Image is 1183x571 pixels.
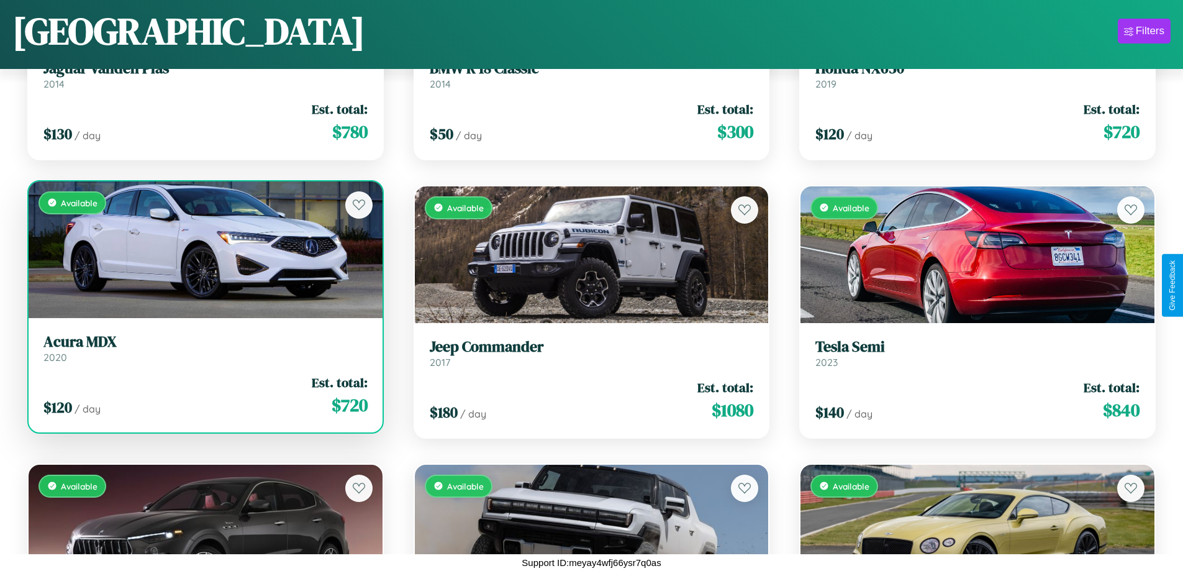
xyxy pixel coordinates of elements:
span: / day [456,129,482,142]
span: 2023 [815,356,838,368]
span: 2020 [43,351,67,363]
button: Filters [1118,19,1171,43]
span: Available [833,481,869,491]
span: Est. total: [1084,100,1140,118]
span: Available [833,203,869,213]
h3: Jaguar Vanden Plas [43,60,368,78]
span: / day [846,129,873,142]
span: 2014 [430,78,451,90]
span: Est. total: [697,100,753,118]
span: Est. total: [1084,378,1140,396]
span: Available [61,481,97,491]
a: Acura MDX2020 [43,333,368,363]
div: Give Feedback [1168,260,1177,311]
span: 2019 [815,78,836,90]
p: Support ID: meyay4wfj66ysr7q0as [522,554,661,571]
span: $ 120 [43,397,72,418]
h3: BMW R 18 Classic [430,60,754,78]
span: $ 840 [1103,398,1140,423]
span: $ 120 [815,124,844,144]
h3: Honda NX650 [815,60,1140,78]
span: $ 1080 [712,398,753,423]
a: Jeep Commander2017 [430,338,754,368]
h3: Acura MDX [43,333,368,351]
h3: Jeep Commander [430,338,754,356]
span: / day [75,403,101,415]
span: $ 720 [1104,119,1140,144]
div: Filters [1136,25,1164,37]
span: 2014 [43,78,65,90]
span: $ 140 [815,402,844,423]
a: BMW R 18 Classic2014 [430,60,754,90]
span: $ 780 [332,119,368,144]
a: Tesla Semi2023 [815,338,1140,368]
span: $ 180 [430,402,458,423]
span: $ 720 [332,393,368,418]
span: Available [447,203,484,213]
span: Available [447,481,484,491]
h3: Tesla Semi [815,338,1140,356]
a: Jaguar Vanden Plas2014 [43,60,368,90]
span: / day [846,408,873,420]
span: $ 50 [430,124,453,144]
a: Honda NX6502019 [815,60,1140,90]
span: Available [61,198,97,208]
span: Est. total: [697,378,753,396]
span: Est. total: [312,100,368,118]
h1: [GEOGRAPHIC_DATA] [12,6,365,57]
span: Est. total: [312,373,368,391]
span: / day [75,129,101,142]
span: / day [460,408,486,420]
span: 2017 [430,356,450,368]
span: $ 130 [43,124,72,144]
span: $ 300 [717,119,753,144]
